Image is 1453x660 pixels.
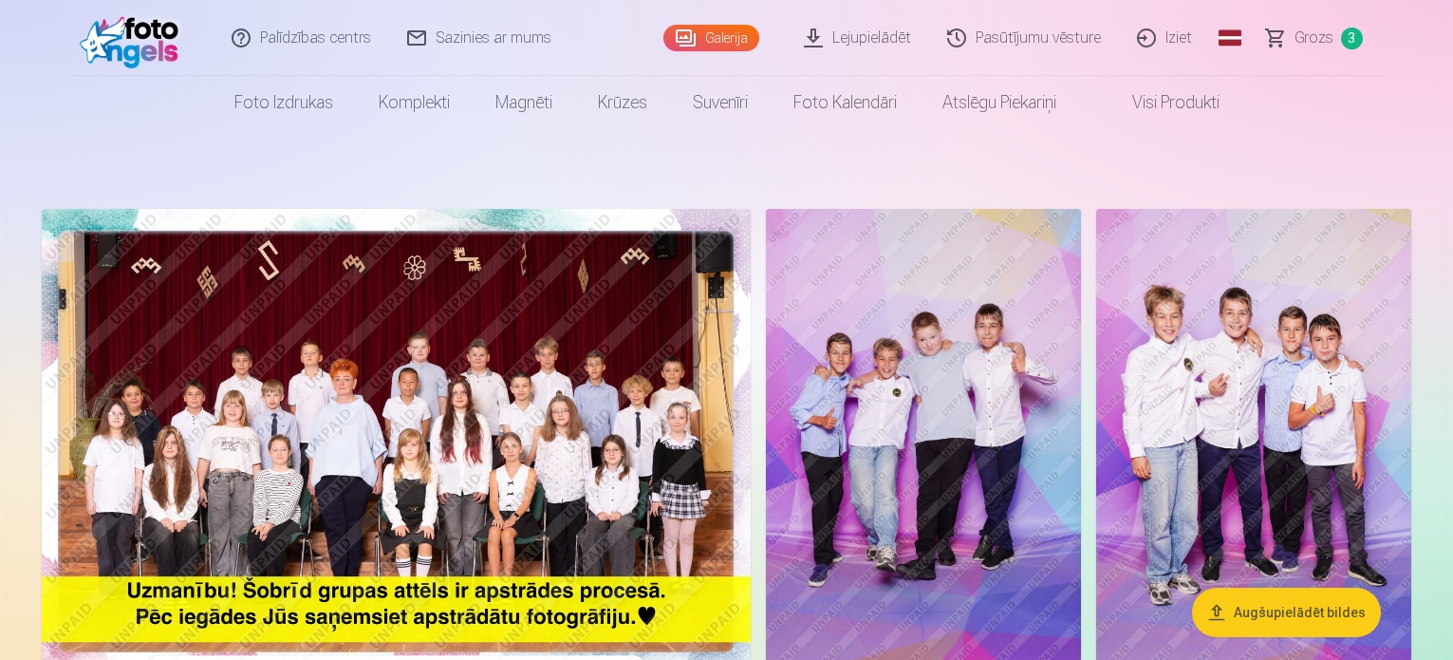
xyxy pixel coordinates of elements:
[575,76,670,129] a: Krūzes
[771,76,920,129] a: Foto kalendāri
[473,76,575,129] a: Magnēti
[1079,76,1242,129] a: Visi produkti
[356,76,473,129] a: Komplekti
[1341,28,1363,49] span: 3
[663,25,759,51] a: Galerija
[1295,27,1333,49] span: Grozs
[212,76,356,129] a: Foto izdrukas
[670,76,771,129] a: Suvenīri
[1192,588,1381,637] button: Augšupielādēt bildes
[80,8,189,68] img: /fa1
[920,76,1079,129] a: Atslēgu piekariņi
